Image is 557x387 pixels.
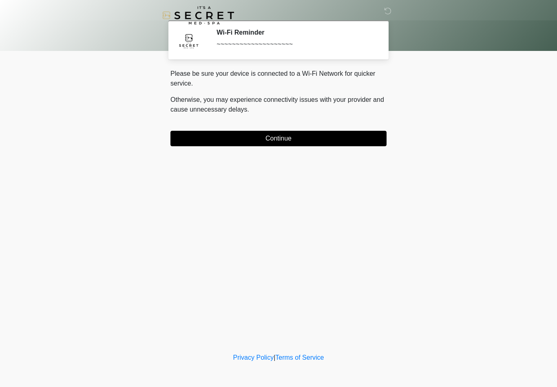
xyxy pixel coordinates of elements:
button: Continue [170,131,387,146]
a: Privacy Policy [233,354,274,361]
p: Otherwise, you may experience connectivity issues with your provider and cause unnecessary delays [170,95,387,114]
img: It's A Secret Med Spa Logo [162,6,234,24]
h2: Wi-Fi Reminder [217,29,374,36]
div: ~~~~~~~~~~~~~~~~~~~~ [217,40,374,49]
a: Terms of Service [275,354,324,361]
a: | [274,354,275,361]
span: . [248,106,249,113]
p: Please be sure your device is connected to a Wi-Fi Network for quicker service. [170,69,387,88]
img: Agent Avatar [177,29,201,53]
